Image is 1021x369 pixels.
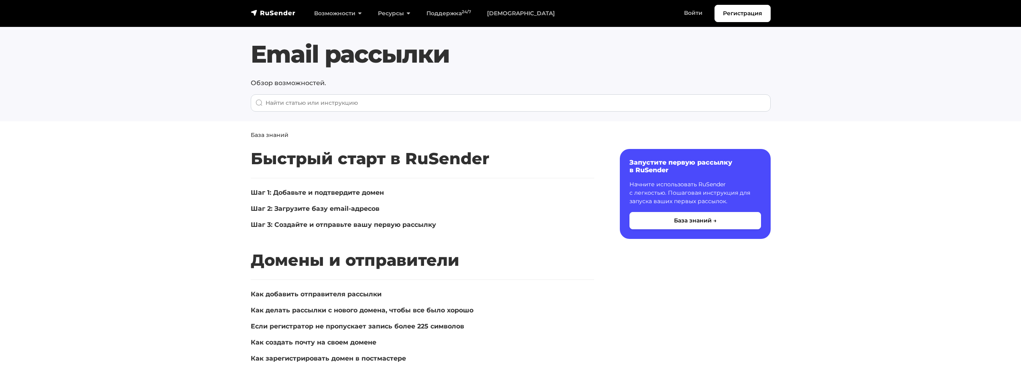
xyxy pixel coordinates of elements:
a: База знаний [251,131,288,139]
nav: breadcrumb [246,131,775,139]
a: Шаг 3: Создайте и отправьте вашу первую рассылку [251,221,436,228]
a: Запустите первую рассылку в RuSender Начните использовать RuSender с легкостью. Пошаговая инструк... [620,149,771,239]
p: Начните использовать RuSender с легкостью. Пошаговая инструкция для запуска ваших первых рассылок. [629,180,761,206]
p: Обзор возможностей. [251,78,771,88]
h6: Запустите первую рассылку в RuSender [629,159,761,174]
img: Поиск [256,99,263,106]
span: Домены и отправители [251,250,459,270]
a: Как добавить отправителя рассылки [251,290,382,298]
a: Как делать рассылки с нового домена, чтобы все было хорошо [251,306,473,314]
span: Быстрый старт в RuSender [251,149,489,168]
a: Регистрация [714,5,771,22]
a: Шаг 1: Добавьте и подтвердите домен [251,189,384,196]
a: Если регистратор не пропускает запись более 225 символов [251,322,464,330]
a: Поддержка24/7 [418,5,479,22]
a: Как создать почту на своем домене [251,338,376,346]
h1: Email рассылки [251,40,771,69]
a: Ресурсы [370,5,418,22]
a: Как зарегистрировать домен в постмастере [251,355,406,362]
input: When autocomplete results are available use up and down arrows to review and enter to go to the d... [251,94,771,112]
a: Войти [676,5,710,21]
img: RuSender [251,9,296,17]
sup: 24/7 [462,9,471,14]
a: Возможности [306,5,370,22]
a: Шаг 2: Загрузите базу email-адресов [251,205,380,212]
a: [DEMOGRAPHIC_DATA] [479,5,563,22]
button: База знаний → [629,212,761,229]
